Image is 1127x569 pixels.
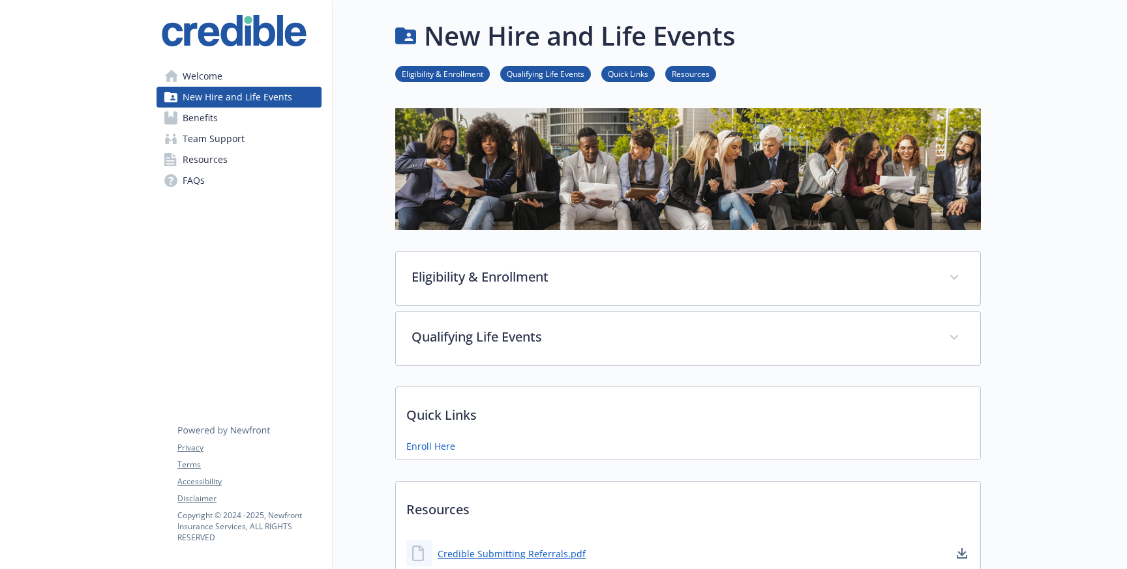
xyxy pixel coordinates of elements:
[183,87,292,108] span: New Hire and Life Events
[177,476,321,488] a: Accessibility
[183,108,218,128] span: Benefits
[396,312,980,365] div: Qualifying Life Events
[395,108,981,230] img: new hire page banner
[665,67,716,80] a: Resources
[157,108,322,128] a: Benefits
[601,67,655,80] a: Quick Links
[954,546,970,561] a: download document
[396,252,980,305] div: Eligibility & Enrollment
[183,170,205,191] span: FAQs
[396,482,980,530] p: Resources
[177,510,321,543] p: Copyright © 2024 - 2025 , Newfront Insurance Services, ALL RIGHTS RESERVED
[396,387,980,435] p: Quick Links
[406,439,455,453] a: Enroll Here
[157,170,322,191] a: FAQs
[183,66,222,87] span: Welcome
[500,67,591,80] a: Qualifying Life Events
[183,149,228,170] span: Resources
[424,16,735,55] h1: New Hire and Life Events
[438,547,586,561] a: Credible Submitting Referrals.pdf
[177,442,321,454] a: Privacy
[157,149,322,170] a: Resources
[395,67,490,80] a: Eligibility & Enrollment
[412,327,933,347] p: Qualifying Life Events
[177,493,321,504] a: Disclaimer
[183,128,245,149] span: Team Support
[157,128,322,149] a: Team Support
[157,66,322,87] a: Welcome
[157,87,322,108] a: New Hire and Life Events
[412,267,933,287] p: Eligibility & Enrollment
[177,459,321,471] a: Terms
